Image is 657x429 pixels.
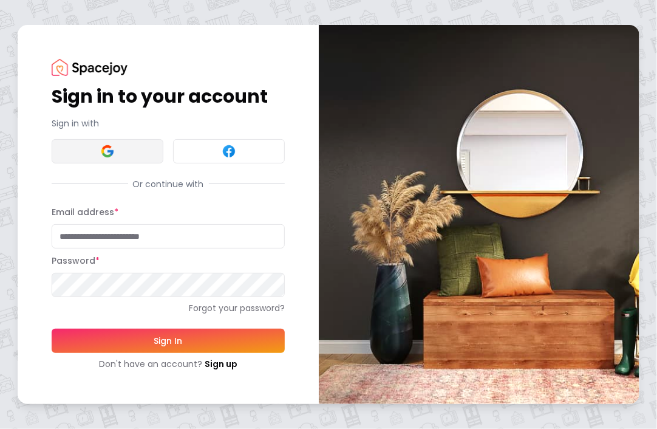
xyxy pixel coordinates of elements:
button: Sign In [52,329,285,353]
img: banner [319,25,639,403]
label: Email address [52,206,118,218]
h1: Sign in to your account [52,86,285,108]
p: Sign in with [52,117,285,129]
div: Don't have an account? [52,358,285,370]
img: Google signin [100,144,115,159]
img: Facebook signin [222,144,236,159]
span: Or continue with [128,178,209,190]
img: Spacejoy Logo [52,59,128,75]
label: Password [52,255,100,267]
a: Forgot your password? [52,302,285,314]
a: Sign up [205,358,237,370]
